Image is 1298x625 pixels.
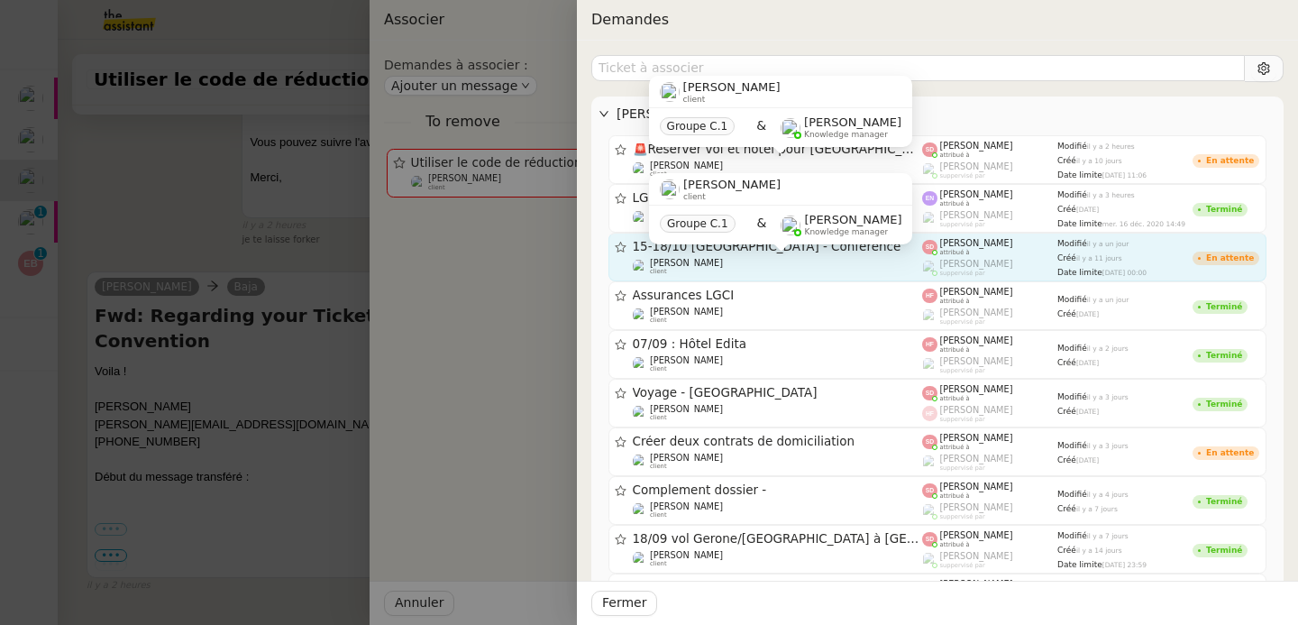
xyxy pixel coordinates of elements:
[1057,344,1087,353] span: Modifié
[633,241,923,253] span: 15-18/10 [GEOGRAPHIC_DATA] - Conférence
[1057,309,1076,318] span: Créé
[1057,156,1076,165] span: Créé
[1087,142,1135,151] span: il y a 2 heures
[1057,560,1102,569] span: Date limite
[922,406,937,421] img: svg
[922,191,937,207] img: svg
[1206,498,1242,506] div: Terminé
[633,533,923,546] span: 18/09 vol Gerone/[GEOGRAPHIC_DATA] à [GEOGRAPHIC_DATA]
[650,550,723,560] span: [PERSON_NAME]
[1206,449,1254,457] div: En attente
[1057,392,1087,401] span: Modifié
[940,172,985,179] span: suppervisé par
[1057,407,1076,416] span: Créé
[940,141,1013,151] span: [PERSON_NAME]
[633,550,923,568] app-user-detailed-label: client
[683,178,781,191] span: [PERSON_NAME]
[650,453,723,463] span: [PERSON_NAME]
[602,593,646,613] span: Fermer
[940,502,1013,512] span: [PERSON_NAME]
[1076,505,1118,513] span: il y a 7 jours
[922,530,1057,548] app-user-label: attribué à
[922,483,937,499] img: svg
[781,216,800,235] img: users%2FoFdbodQ3TgNoWt9kP3GXAs5oaCq1%2Favatar%2Fprofile-pic.png
[940,416,985,423] span: suppervisé par
[633,209,923,227] app-user-detailed-label: client
[633,551,648,566] img: users%2FlTfsyV2F6qPWZMLkCFFmx0QkZeu2%2Favatar%2FChatGPT%20Image%201%20aou%CC%82t%202025%2C%2011_0...
[1076,206,1099,214] span: [DATE]
[1206,547,1242,555] div: Terminé
[633,290,923,302] span: Assurances LGCI
[1076,254,1122,262] span: il y a 11 jours
[633,356,648,372] img: users%2FlTfsyV2F6qPWZMLkCFFmx0QkZeu2%2Favatar%2FChatGPT%20Image%201%20aou%CC%82t%202025%2C%2011_0...
[633,142,648,156] span: 🚨
[1057,490,1087,499] span: Modifié
[922,210,1057,228] app-user-label: suppervisé par
[1057,358,1076,367] span: Créé
[1102,171,1147,179] span: [DATE] 11:06
[633,502,648,518] img: users%2FlTfsyV2F6qPWZMLkCFFmx0QkZeu2%2Favatar%2FChatGPT%20Image%201%20aou%CC%82t%202025%2C%2011_0...
[660,179,680,199] img: users%2FlTfsyV2F6qPWZMLkCFFmx0QkZeu2%2Favatar%2FChatGPT%20Image%201%20aou%CC%82t%202025%2C%2011_0...
[1057,253,1076,262] span: Créé
[633,387,923,400] span: Voyage - [GEOGRAPHIC_DATA]
[591,97,1284,132] div: [PERSON_NAME]
[940,454,1013,464] span: [PERSON_NAME]
[922,433,1057,451] app-user-label: attribué à
[922,386,937,401] img: svg
[922,405,1057,423] app-user-label: suppervisé par
[922,502,1057,520] app-user-label: suppervisé par
[922,579,1057,597] app-user-label: attribué à
[650,355,723,365] span: [PERSON_NAME]
[650,365,667,372] span: client
[940,541,970,548] span: attribué à
[922,141,1057,159] app-user-label: attribué à
[940,579,1013,589] span: [PERSON_NAME]
[633,404,923,422] app-user-detailed-label: client
[1206,206,1242,214] div: Terminé
[633,453,923,471] app-user-detailed-label: client
[633,405,648,420] img: users%2FlTfsyV2F6qPWZMLkCFFmx0QkZeu2%2Favatar%2FChatGPT%20Image%201%20aou%CC%82t%202025%2C%2011_0...
[804,227,888,237] span: Knowledge manager
[1057,531,1087,540] span: Modifié
[940,221,985,228] span: suppervisé par
[940,395,970,402] span: attribué à
[1057,142,1087,151] span: Modifié
[940,335,1013,345] span: [PERSON_NAME]
[922,240,937,255] img: svg
[940,356,1013,366] span: [PERSON_NAME]
[922,551,1057,569] app-user-label: suppervisé par
[1087,393,1129,401] span: il y a 3 jours
[650,307,723,317] span: [PERSON_NAME]
[1076,310,1099,318] span: [DATE]
[940,161,1013,171] span: [PERSON_NAME]
[1206,157,1254,165] div: En attente
[940,200,970,207] span: attribué à
[922,162,937,178] img: users%2FoFdbodQ3TgNoWt9kP3GXAs5oaCq1%2Favatar%2Fprofile-pic.png
[633,501,923,519] app-user-detailed-label: client
[1057,504,1076,513] span: Créé
[781,213,901,236] app-user-label: Knowledge manager
[922,503,937,519] img: users%2FoFdbodQ3TgNoWt9kP3GXAs5oaCq1%2Favatar%2Fprofile-pic.png
[660,215,736,233] nz-tag: Groupe C.1
[940,384,1013,394] span: [PERSON_NAME]
[922,337,937,353] img: svg
[922,335,1057,354] app-user-label: attribué à
[1057,268,1102,277] span: Date limite
[922,552,937,567] img: users%2FoFdbodQ3TgNoWt9kP3GXAs5oaCq1%2Favatar%2Fprofile-pic.png
[922,289,937,304] img: svg
[1057,239,1087,248] span: Modifié
[940,464,985,472] span: suppervisé par
[804,213,901,226] span: [PERSON_NAME]
[922,287,1057,305] app-user-label: attribué à
[1057,455,1076,464] span: Créé
[922,532,937,547] img: svg
[940,562,985,569] span: suppervisé par
[922,308,1057,326] app-user-label: suppervisé par
[940,270,985,277] span: suppervisé par
[940,530,1013,540] span: [PERSON_NAME]
[940,238,1013,248] span: [PERSON_NAME]
[633,338,923,351] span: 07/09 : Hôtel Edita
[922,356,1057,374] app-user-label: suppervisé par
[1206,352,1242,360] div: Terminé
[922,238,1057,256] app-user-label: attribué à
